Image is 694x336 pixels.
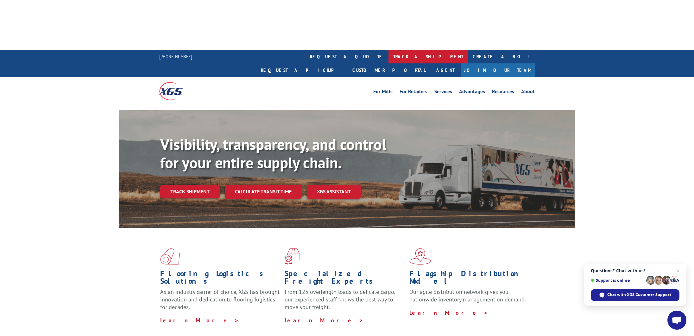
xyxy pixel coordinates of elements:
[591,289,679,301] div: Chat with XGS Customer Support
[160,288,280,311] span: As an industry carrier of choice, XGS has brought innovation and dedication to flooring logistics...
[160,134,386,172] b: Visibility, transparency, and control for your entire supply chain.
[159,53,192,60] a: [PHONE_NUMBER]
[256,63,348,77] a: Request a pickup
[160,270,280,288] h1: Flooring Logistics Solutions
[348,63,430,77] a: Customer Portal
[430,63,461,77] a: Agent
[492,89,514,96] a: Resources
[591,278,644,283] span: Support is online
[388,50,468,63] a: track a shipment
[459,89,485,96] a: Advantages
[305,50,388,63] a: request a quote
[400,89,427,96] a: For Retailers
[373,89,393,96] a: For Mills
[434,89,452,96] a: Services
[409,270,529,288] h1: Flagship Distribution Model
[409,309,488,316] a: Learn More >
[160,248,180,265] img: xgs-icon-total-supply-chain-intelligence-red
[667,311,686,330] div: Open chat
[461,63,535,77] a: Join Our Team
[607,292,671,298] span: Chat with XGS Customer Support
[521,89,535,96] a: About
[285,248,300,265] img: xgs-icon-focused-on-flooring-red
[285,288,404,316] p: From 123 overlength loads to delicate cargo, our experienced staff knows the best way to move you...
[285,317,363,324] a: Learn More >
[160,317,239,324] a: Learn More >
[160,185,220,198] a: Track shipment
[409,288,526,303] span: Our agile distribution network gives you nationwide inventory management on demand.
[674,267,682,275] span: Close chat
[468,50,535,63] a: Create a BOL
[409,248,431,265] img: xgs-icon-flagship-distribution-model-red
[307,185,361,198] a: XGS ASSISTANT
[591,268,679,273] span: Questions? Chat with us!
[225,185,302,198] a: Calculate transit time
[285,270,404,288] h1: Specialized Freight Experts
